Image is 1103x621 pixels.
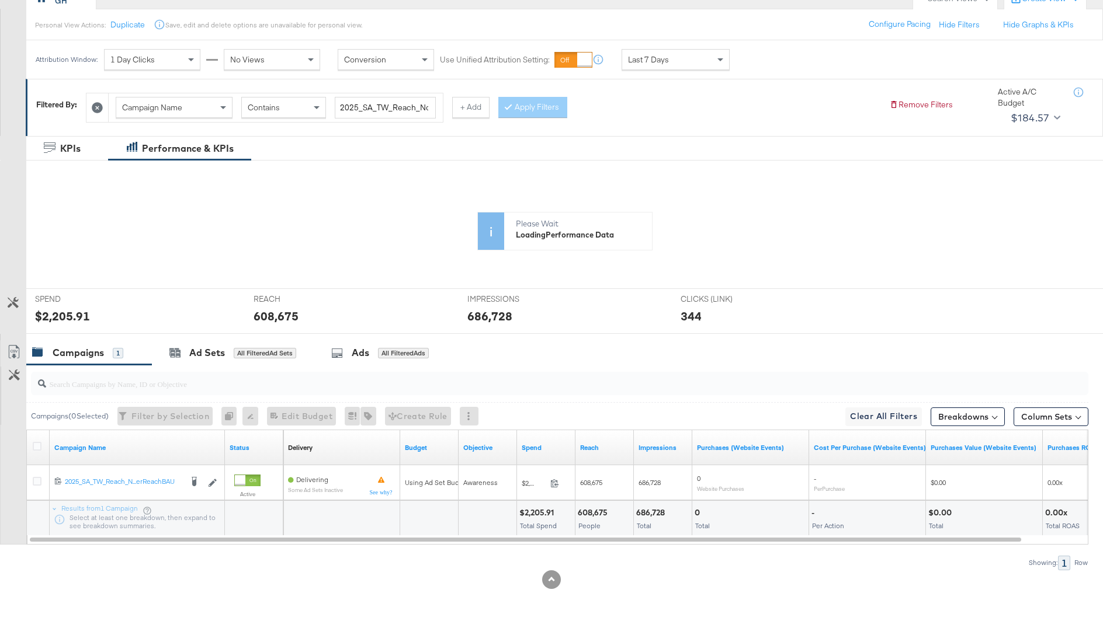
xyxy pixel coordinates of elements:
[35,20,106,30] div: Personal View Actions:
[578,521,601,530] span: People
[861,14,939,35] button: Configure Pacing
[54,443,220,452] a: Your campaign name.
[296,475,328,484] span: Delivering
[288,443,313,452] div: Delivery
[814,474,816,483] span: -
[697,485,744,492] sub: Website Purchases
[628,54,669,65] span: Last 7 Days
[110,19,145,30] button: Duplicate
[1006,109,1063,127] button: $184.57
[1046,521,1080,530] span: Total ROAS
[931,407,1005,426] button: Breakdowns
[352,346,369,360] div: Ads
[929,521,944,530] span: Total
[850,409,917,424] span: Clear All Filters
[234,348,296,358] div: All Filtered Ad Sets
[1011,109,1049,127] div: $184.57
[889,99,953,110] button: Remove Filters
[637,521,651,530] span: Total
[639,443,688,452] a: The number of times your ad was served. On mobile apps an ad is counted as served the first time ...
[697,474,700,483] span: 0
[639,478,661,487] span: 686,728
[1074,559,1088,567] div: Row
[335,97,436,118] input: Enter a search term
[636,507,668,518] div: 686,728
[845,407,922,426] button: Clear All Filters
[463,443,512,452] a: Your campaign's objective.
[452,97,490,118] button: + Add
[53,346,104,360] div: Campaigns
[65,477,182,486] div: 2025_SA_TW_Reach_N...erReachBAU
[939,19,980,30] button: Hide Filters
[230,443,279,452] a: Shows the current state of your Ad Campaign.
[113,348,123,358] div: 1
[122,102,182,113] span: Campaign Name
[522,479,546,487] span: $2,205.91
[440,54,550,65] label: Use Unified Attribution Setting:
[110,54,155,65] span: 1 Day Clicks
[165,20,362,30] div: Save, edit and delete options are unavailable for personal view.
[580,478,602,487] span: 608,675
[812,521,844,530] span: Per Action
[189,346,225,360] div: Ad Sets
[1028,559,1058,567] div: Showing:
[230,54,265,65] span: No Views
[344,54,386,65] span: Conversion
[522,443,571,452] a: The total amount spent to date.
[288,487,343,493] sub: Some Ad Sets Inactive
[234,490,261,498] label: Active
[697,443,804,452] a: The number of times a purchase was made tracked by your Custom Audience pixel on your website aft...
[288,443,313,452] a: Reflects the ability of your Ad Campaign to achieve delivery based on ad states, schedule and bud...
[1058,556,1070,570] div: 1
[519,507,557,518] div: $2,205.91
[405,443,454,452] a: The maximum amount you're willing to spend on your ads, on average each day or over the lifetime ...
[931,478,946,487] span: $0.00
[1014,407,1088,426] button: Column Sets
[695,507,703,518] div: 0
[580,443,629,452] a: The number of people your ad was served to.
[36,99,77,110] div: Filtered By:
[463,478,498,487] span: Awareness
[142,142,234,155] div: Performance & KPIs
[695,521,710,530] span: Total
[46,368,991,390] input: Search Campaigns by Name, ID or Objective
[928,507,955,518] div: $0.00
[31,411,109,421] div: Campaigns ( 0 Selected)
[248,102,280,113] span: Contains
[1047,478,1063,487] span: 0.00x
[1003,19,1074,30] button: Hide Graphs & KPIs
[814,485,845,492] sub: Per Purchase
[814,443,926,452] a: The average cost for each purchase tracked by your Custom Audience pixel on your website after pe...
[35,55,98,64] div: Attribution Window:
[1045,507,1071,518] div: 0.00x
[578,507,611,518] div: 608,675
[998,86,1062,108] div: Active A/C Budget
[811,507,818,518] div: -
[931,443,1038,452] a: The total value of the purchase actions tracked by your Custom Audience pixel on your website aft...
[378,348,429,358] div: All Filtered Ads
[65,477,182,489] a: 2025_SA_TW_Reach_N...erReachBAU
[520,521,557,530] span: Total Spend
[60,142,81,155] div: KPIs
[405,478,470,487] div: Using Ad Set Budget
[221,407,242,425] div: 0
